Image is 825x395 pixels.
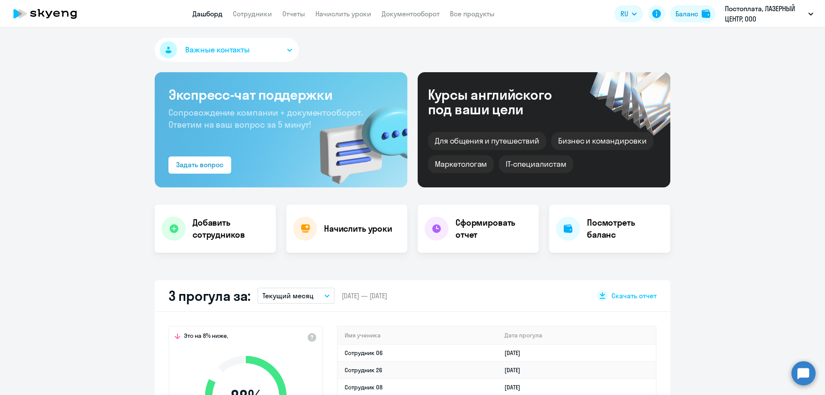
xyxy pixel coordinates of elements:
a: Начислить уроки [315,9,371,18]
div: IT-специалистам [499,155,573,173]
div: Бизнес и командировки [551,132,654,150]
h4: Начислить уроки [324,223,392,235]
button: Постоплата, ЛАЗЕРНЫЙ ЦЕНТР, ООО [721,3,818,24]
th: Имя ученика [338,327,498,344]
div: Курсы английского под ваши цели [428,87,575,116]
a: [DATE] [504,366,527,374]
a: Сотрудник 26 [345,366,382,374]
h4: Посмотреть баланс [587,217,663,241]
button: Важные контакты [155,38,299,62]
span: [DATE] — [DATE] [342,291,387,300]
div: Маркетологам [428,155,494,173]
a: Сотрудники [233,9,272,18]
a: Сотрудник 06 [345,349,383,357]
button: Балансbalance [670,5,715,22]
span: Скачать отчет [611,291,657,300]
a: Отчеты [282,9,305,18]
div: Для общения и путешествий [428,132,546,150]
button: Текущий месяц [257,288,335,304]
a: Дашборд [192,9,223,18]
span: Сопровождение компании + документооборот. Ответим на ваш вопрос за 5 минут! [168,107,363,130]
a: Документооборот [382,9,440,18]
div: Задать вопрос [176,159,223,170]
p: Постоплата, ЛАЗЕРНЫЙ ЦЕНТР, ООО [725,3,805,24]
a: Сотрудник 08 [345,383,382,391]
a: [DATE] [504,383,527,391]
span: Это на 8% ниже, [184,332,228,342]
h4: Сформировать отчет [455,217,532,241]
a: [DATE] [504,349,527,357]
h4: Добавить сотрудников [192,217,269,241]
span: RU [620,9,628,19]
img: bg-img [307,91,407,187]
img: balance [702,9,710,18]
button: Задать вопрос [168,156,231,174]
p: Текущий месяц [263,291,314,301]
div: Баланс [675,9,698,19]
a: Все продукты [450,9,495,18]
h2: 3 прогула за: [168,287,251,304]
span: Важные контакты [185,44,250,55]
button: RU [614,5,643,22]
th: Дата прогула [498,327,656,344]
h3: Экспресс-чат поддержки [168,86,394,103]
